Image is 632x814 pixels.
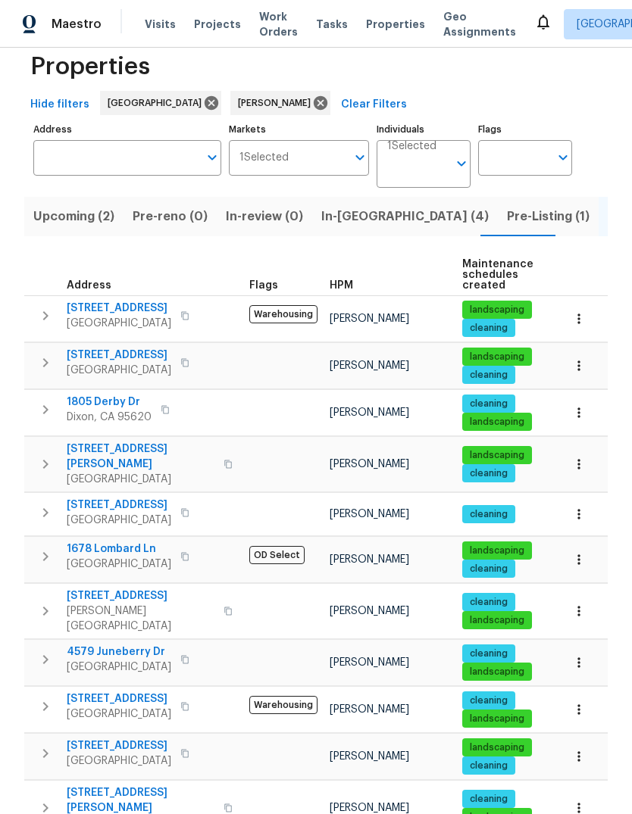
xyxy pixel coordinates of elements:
[239,151,289,164] span: 1 Selected
[349,147,371,168] button: Open
[67,706,171,722] span: [GEOGRAPHIC_DATA]
[377,125,471,134] label: Individuals
[330,407,409,418] span: [PERSON_NAME]
[464,666,530,678] span: landscaping
[67,497,171,513] span: [STREET_ADDRESS]
[249,696,318,714] span: Warehousing
[108,95,208,111] span: [GEOGRAPHIC_DATA]
[145,17,176,32] span: Visits
[67,441,214,472] span: [STREET_ADDRESS][PERSON_NAME]
[330,280,353,291] span: HPM
[67,301,171,316] span: [STREET_ADDRESS]
[194,17,241,32] span: Projects
[464,467,514,480] span: cleaning
[33,125,221,134] label: Address
[464,596,514,609] span: cleaning
[464,563,514,575] span: cleaning
[464,369,514,382] span: cleaning
[464,544,530,557] span: landscaping
[249,305,318,323] span: Warehousing
[335,91,413,119] button: Clear Filters
[67,410,152,425] span: Dixon, CA 95620
[464,398,514,410] span: cleaning
[507,206,590,227] span: Pre-Listing (1)
[464,793,514,806] span: cleaning
[330,704,409,715] span: [PERSON_NAME]
[30,95,89,114] span: Hide filters
[321,206,489,227] span: In-[GEOGRAPHIC_DATA] (4)
[330,313,409,324] span: [PERSON_NAME]
[67,280,111,291] span: Address
[67,395,152,410] span: 1805 Derby Dr
[33,206,114,227] span: Upcoming (2)
[464,647,514,660] span: cleaning
[330,360,409,371] span: [PERSON_NAME]
[330,657,409,668] span: [PERSON_NAME]
[133,206,208,227] span: Pre-reno (0)
[464,351,530,363] span: landscaping
[387,140,436,153] span: 1 Selected
[67,588,214,603] span: [STREET_ADDRESS]
[67,363,171,378] span: [GEOGRAPHIC_DATA]
[478,125,572,134] label: Flags
[464,614,530,627] span: landscaping
[249,280,278,291] span: Flags
[443,9,516,39] span: Geo Assignments
[341,95,407,114] span: Clear Filters
[464,694,514,707] span: cleaning
[464,322,514,335] span: cleaning
[67,541,171,557] span: 1678 Lombard Ln
[230,91,330,115] div: [PERSON_NAME]
[451,153,472,174] button: Open
[67,348,171,363] span: [STREET_ADDRESS]
[67,316,171,331] span: [GEOGRAPHIC_DATA]
[67,513,171,528] span: [GEOGRAPHIC_DATA]
[366,17,425,32] span: Properties
[67,691,171,706] span: [STREET_ADDRESS]
[464,304,530,317] span: landscaping
[226,206,303,227] span: In-review (0)
[67,557,171,572] span: [GEOGRAPHIC_DATA]
[330,509,409,519] span: [PERSON_NAME]
[330,606,409,616] span: [PERSON_NAME]
[67,738,171,753] span: [STREET_ADDRESS]
[316,19,348,30] span: Tasks
[24,91,95,119] button: Hide filters
[464,449,530,462] span: landscaping
[330,554,409,565] span: [PERSON_NAME]
[249,546,305,564] span: OD Select
[100,91,221,115] div: [GEOGRAPHIC_DATA]
[238,95,317,111] span: [PERSON_NAME]
[330,751,409,762] span: [PERSON_NAME]
[229,125,370,134] label: Markets
[67,660,171,675] span: [GEOGRAPHIC_DATA]
[462,259,533,291] span: Maintenance schedules created
[52,17,102,32] span: Maestro
[202,147,223,168] button: Open
[67,472,214,487] span: [GEOGRAPHIC_DATA]
[464,508,514,521] span: cleaning
[464,759,514,772] span: cleaning
[30,59,150,74] span: Properties
[67,753,171,769] span: [GEOGRAPHIC_DATA]
[552,147,574,168] button: Open
[330,459,409,469] span: [PERSON_NAME]
[259,9,298,39] span: Work Orders
[67,603,214,634] span: [PERSON_NAME][GEOGRAPHIC_DATA]
[464,713,530,725] span: landscaping
[464,416,530,429] span: landscaping
[330,803,409,813] span: [PERSON_NAME]
[464,741,530,754] span: landscaping
[67,644,171,660] span: 4579 Juneberry Dr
